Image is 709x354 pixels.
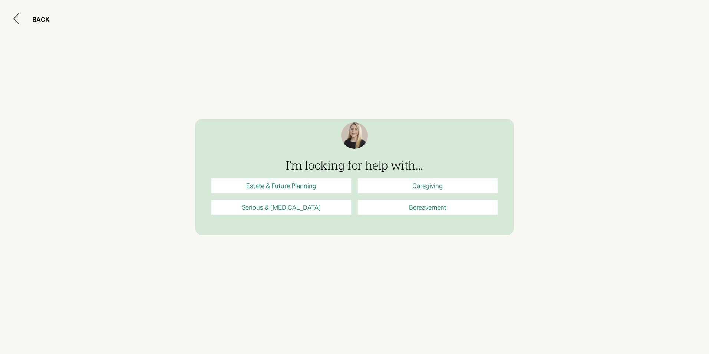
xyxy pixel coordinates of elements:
a: Estate & Future Planning [211,178,351,193]
h3: I’m looking for help with... [211,159,497,172]
button: BACK [13,13,49,26]
a: Bereavement [358,200,498,215]
a: Caregiving [358,178,498,193]
a: Serious & [MEDICAL_DATA] [211,200,351,215]
div: BACK [32,16,49,24]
